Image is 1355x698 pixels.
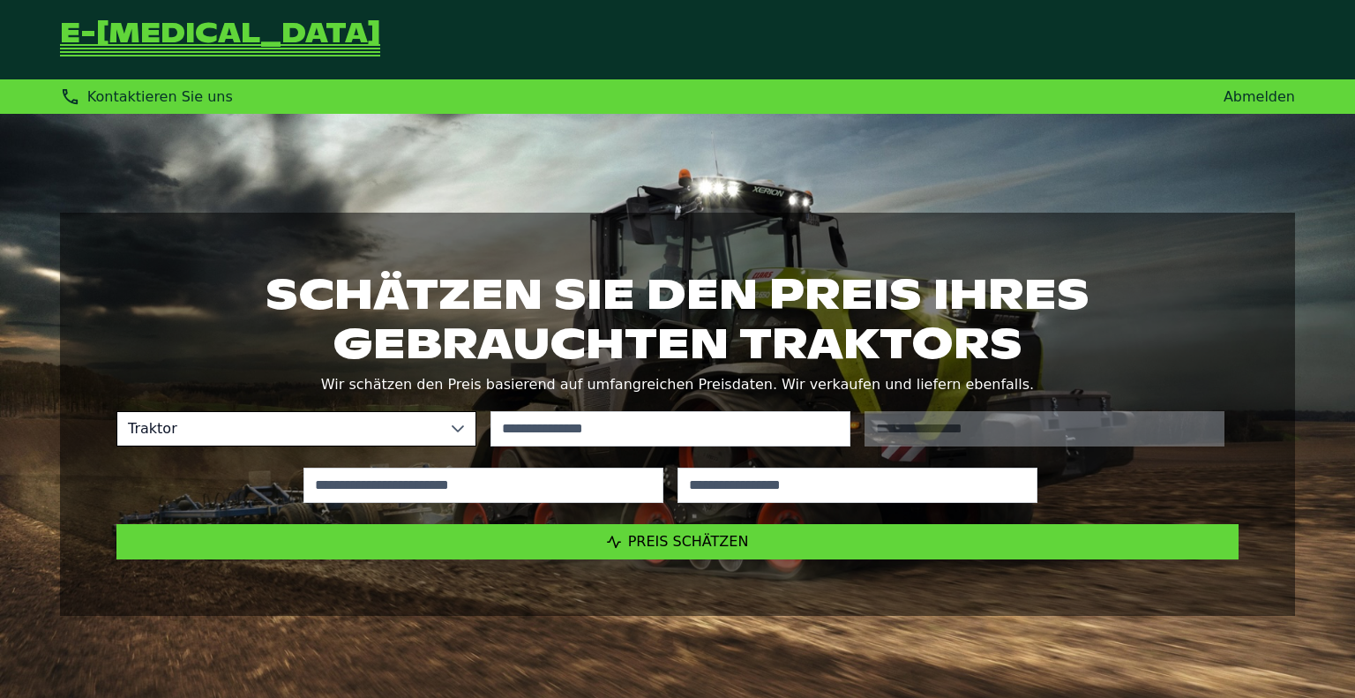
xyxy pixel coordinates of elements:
[60,21,380,58] a: Zurück zur Startseite
[116,524,1239,559] button: Preis schätzen
[60,86,233,107] div: Kontaktieren Sie uns
[116,269,1239,368] h1: Schätzen Sie den Preis Ihres gebrauchten Traktors
[628,533,749,550] span: Preis schätzen
[87,88,233,105] span: Kontaktieren Sie uns
[117,412,440,446] span: Traktor
[116,372,1239,397] p: Wir schätzen den Preis basierend auf umfangreichen Preisdaten. Wir verkaufen und liefern ebenfalls.
[1224,88,1295,105] a: Abmelden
